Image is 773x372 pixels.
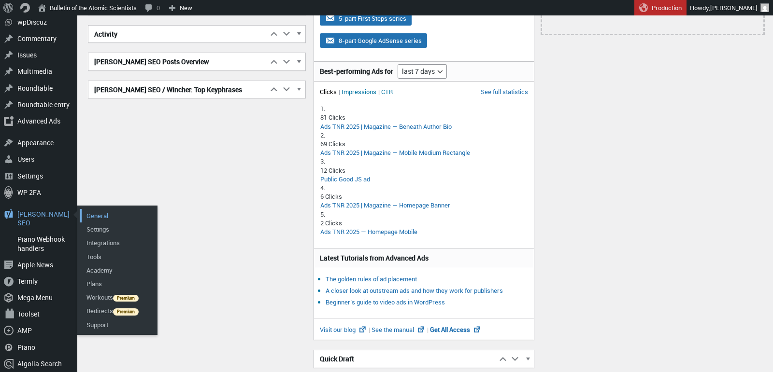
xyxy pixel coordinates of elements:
a: Plans [80,277,157,290]
a: Workouts [80,290,157,304]
a: Integrations [80,236,157,249]
li: Impressions [342,87,380,96]
li: CTR [381,87,393,96]
div: 2. [320,131,528,139]
h3: Best-performing Ads for [320,67,393,76]
div: 6 Clicks [320,192,528,201]
a: Settings [80,222,157,236]
a: Ads TNR 2025 | Magazine — Mobile Medium Rectangle [320,148,470,157]
a: Tools [80,250,157,263]
h3: Latest Tutorials from Advanced Ads [320,253,529,263]
a: Ads TNR 2025 | Magazine — Homepage Banner [320,201,450,209]
div: 2 Clicks [320,219,528,227]
a: Beginner’s guide to video ads in WordPress [326,298,445,306]
h2: [PERSON_NAME] SEO / Wincher: Top Keyphrases [88,81,268,98]
div: 12 Clicks [320,166,528,175]
a: Redirects [80,304,157,317]
span: [PERSON_NAME] [710,3,758,12]
div: 5. [320,210,528,219]
a: The golden rules of ad placement [326,275,417,283]
a: A closer look at outstream ads and how they work for publishers [326,286,503,295]
li: Clicks [320,87,340,96]
div: 1. [320,104,528,113]
a: Support [80,318,157,331]
a: General [80,209,157,222]
span: Quick Draft [320,354,354,364]
a: See full statistics [481,87,528,96]
div: 69 Clicks [320,139,528,148]
a: Get All Access [430,325,482,334]
a: See the manual [372,325,430,334]
a: Ads TNR 2025 | Magazine — Beneath Author Bio [320,122,452,131]
div: 81 Clicks [320,113,528,122]
div: 4. [320,183,528,192]
button: 8-part Google AdSense series [320,33,427,48]
a: Ads TNR 2025 — Homepage Mobile [320,227,417,236]
div: 3. [320,157,528,165]
a: Visit our blog [320,325,372,334]
h2: [PERSON_NAME] SEO Posts Overview [88,53,268,70]
button: 5-part First Steps series [320,11,412,26]
h2: Activity [88,26,268,43]
a: Public Good JS ad [320,175,370,183]
a: Academy [80,263,157,277]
